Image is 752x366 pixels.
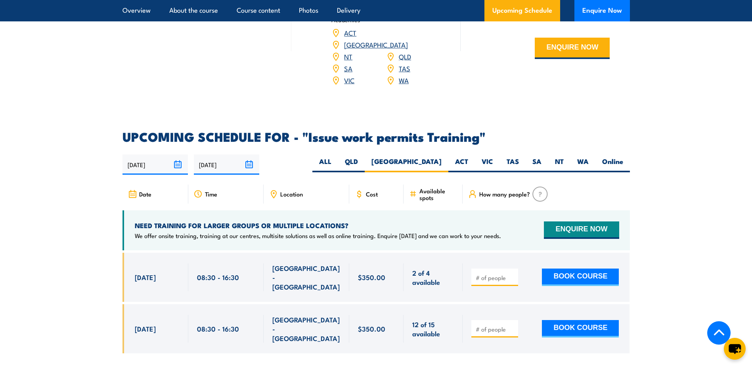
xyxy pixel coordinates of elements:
[526,157,548,172] label: SA
[479,191,530,197] span: How many people?
[448,157,475,172] label: ACT
[542,269,619,286] button: BOOK COURSE
[135,232,501,240] p: We offer onsite training, training at our centres, multisite solutions as well as online training...
[476,274,515,282] input: # of people
[139,191,151,197] span: Date
[535,38,610,59] button: ENQUIRE NOW
[338,157,365,172] label: QLD
[366,191,378,197] span: Cost
[197,324,239,333] span: 08:30 - 16:30
[197,273,239,282] span: 08:30 - 16:30
[476,325,515,333] input: # of people
[135,273,156,282] span: [DATE]
[205,191,217,197] span: Time
[344,63,352,73] a: SA
[122,131,630,142] h2: UPCOMING SCHEDULE FOR - "Issue work permits Training"
[475,157,500,172] label: VIC
[135,221,501,230] h4: NEED TRAINING FOR LARGER GROUPS OR MULTIPLE LOCATIONS?
[419,187,457,201] span: Available spots
[570,157,595,172] label: WA
[548,157,570,172] label: NT
[358,324,385,333] span: $350.00
[312,157,338,172] label: ALL
[344,40,408,49] a: [GEOGRAPHIC_DATA]
[399,75,409,85] a: WA
[544,221,619,239] button: ENQUIRE NOW
[358,273,385,282] span: $350.00
[344,51,352,61] a: NT
[135,324,156,333] span: [DATE]
[412,320,454,338] span: 12 of 15 available
[412,268,454,287] span: 2 of 4 available
[542,320,619,337] button: BOOK COURSE
[272,263,341,291] span: [GEOGRAPHIC_DATA] - [GEOGRAPHIC_DATA]
[399,51,411,61] a: QLD
[122,154,188,175] input: From date
[399,63,410,73] a: TAS
[500,157,526,172] label: TAS
[280,191,303,197] span: Location
[344,28,356,37] a: ACT
[365,157,448,172] label: [GEOGRAPHIC_DATA]
[272,315,341,343] span: [GEOGRAPHIC_DATA] - [GEOGRAPHIC_DATA]
[724,338,746,360] button: chat-button
[194,154,259,175] input: To date
[595,157,630,172] label: Online
[344,75,354,85] a: VIC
